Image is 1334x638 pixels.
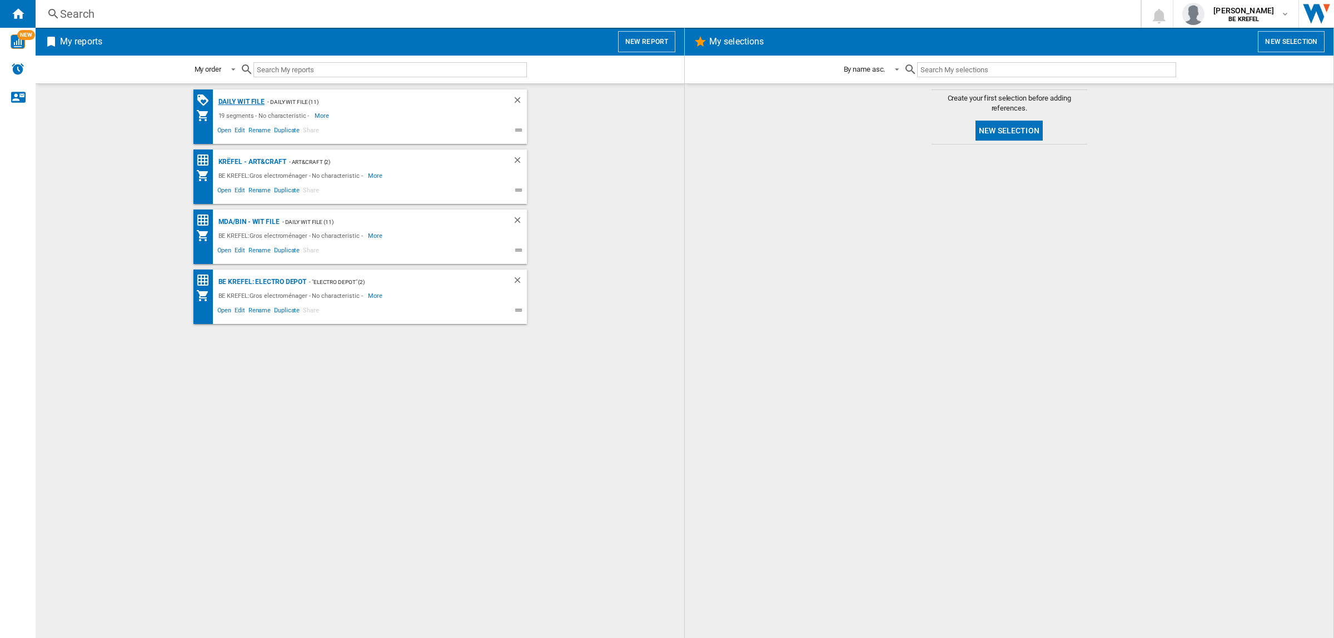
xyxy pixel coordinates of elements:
[932,93,1087,113] span: Create your first selection before adding references.
[272,245,301,258] span: Duplicate
[233,125,247,138] span: Edit
[286,155,490,169] div: - Art&Craft (2)
[280,215,490,229] div: - Daily WIT file (11)
[301,245,321,258] span: Share
[216,275,307,289] div: BE KREFEL: Electro depot
[512,215,527,229] div: Delete
[368,289,384,302] span: More
[233,305,247,318] span: Edit
[1182,3,1204,25] img: profile.jpg
[11,62,24,76] img: alerts-logo.svg
[844,65,885,73] div: By name asc.
[216,125,233,138] span: Open
[17,30,35,40] span: NEW
[216,109,315,122] div: 19 segments - No characteristic -
[247,245,272,258] span: Rename
[233,185,247,198] span: Edit
[216,215,280,229] div: MDA/BIN - WIT file
[196,169,216,182] div: My Assortment
[301,305,321,318] span: Share
[368,229,384,242] span: More
[196,229,216,242] div: My Assortment
[216,245,233,258] span: Open
[196,109,216,122] div: My Assortment
[512,95,527,109] div: Delete
[707,31,766,52] h2: My selections
[272,185,301,198] span: Duplicate
[1228,16,1259,23] b: BE KREFEL
[216,305,233,318] span: Open
[196,273,216,287] div: Price Matrix
[233,245,247,258] span: Edit
[58,31,104,52] h2: My reports
[301,125,321,138] span: Share
[272,305,301,318] span: Duplicate
[195,65,221,73] div: My order
[253,62,527,77] input: Search My reports
[512,275,527,289] div: Delete
[265,95,490,109] div: - Daily WIT file (11)
[975,121,1043,141] button: New selection
[917,62,1176,77] input: Search My selections
[272,125,301,138] span: Duplicate
[196,289,216,302] div: My Assortment
[216,169,369,182] div: BE KREFEL:Gros electroménager - No characteristic -
[196,213,216,227] div: Price Matrix
[247,125,272,138] span: Rename
[618,31,675,52] button: New report
[60,6,1112,22] div: Search
[306,275,490,289] div: - "Electro depot" (2)
[247,185,272,198] span: Rename
[196,93,216,107] div: PROMOTIONS Matrix
[315,109,331,122] span: More
[512,155,527,169] div: Delete
[196,153,216,167] div: Price Matrix
[1258,31,1325,52] button: New selection
[368,169,384,182] span: More
[11,34,25,49] img: wise-card.svg
[216,229,369,242] div: BE KREFEL:Gros electroménager - No characteristic -
[1213,5,1274,16] span: [PERSON_NAME]
[216,289,369,302] div: BE KREFEL:Gros electroménager - No characteristic -
[301,185,321,198] span: Share
[216,155,286,169] div: Krëfel - Art&Craft
[216,95,265,109] div: Daily WIT file
[216,185,233,198] span: Open
[247,305,272,318] span: Rename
